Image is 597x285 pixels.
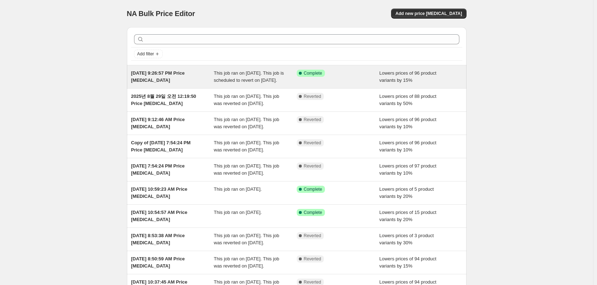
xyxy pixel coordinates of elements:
[131,140,191,152] span: Copy of [DATE] 7:54:24 PM Price [MEDICAL_DATA]
[131,256,185,269] span: [DATE] 8:50:59 AM Price [MEDICAL_DATA]
[379,140,436,152] span: Lowers prices of 96 product variants by 10%
[214,210,262,215] span: This job ran on [DATE].
[304,140,321,146] span: Reverted
[214,256,279,269] span: This job ran on [DATE]. This job was reverted on [DATE].
[127,10,195,17] span: NA Bulk Price Editor
[214,163,279,176] span: This job ran on [DATE]. This job was reverted on [DATE].
[304,94,321,99] span: Reverted
[304,233,321,239] span: Reverted
[379,256,436,269] span: Lowers prices of 94 product variants by 15%
[304,186,322,192] span: Complete
[214,186,262,192] span: This job ran on [DATE].
[137,51,154,57] span: Add filter
[214,117,279,129] span: This job ran on [DATE]. This job was reverted on [DATE].
[131,117,185,129] span: [DATE] 9:12:46 AM Price [MEDICAL_DATA]
[379,210,436,222] span: Lowers prices of 15 product variants by 20%
[304,70,322,76] span: Complete
[131,186,188,199] span: [DATE] 10:59:23 AM Price [MEDICAL_DATA]
[304,163,321,169] span: Reverted
[214,70,284,83] span: This job ran on [DATE]. This job is scheduled to revert on [DATE].
[131,210,188,222] span: [DATE] 10:54:57 AM Price [MEDICAL_DATA]
[214,140,279,152] span: This job ran on [DATE]. This job was reverted on [DATE].
[395,11,462,16] span: Add new price [MEDICAL_DATA]
[304,256,321,262] span: Reverted
[379,117,436,129] span: Lowers prices of 96 product variants by 10%
[391,9,466,19] button: Add new price [MEDICAL_DATA]
[379,70,436,83] span: Lowers prices of 96 product variants by 15%
[131,70,185,83] span: [DATE] 9:26:57 PM Price [MEDICAL_DATA]
[379,186,434,199] span: Lowers prices of 5 product variants by 20%
[131,163,185,176] span: [DATE] 7:54:24 PM Price [MEDICAL_DATA]
[379,163,436,176] span: Lowers prices of 97 product variants by 10%
[131,233,185,245] span: [DATE] 8:53:38 AM Price [MEDICAL_DATA]
[214,94,279,106] span: This job ran on [DATE]. This job was reverted on [DATE].
[304,279,321,285] span: Reverted
[304,117,321,122] span: Reverted
[134,50,163,58] button: Add filter
[214,233,279,245] span: This job ran on [DATE]. This job was reverted on [DATE].
[304,210,322,215] span: Complete
[379,233,434,245] span: Lowers prices of 3 product variants by 30%
[131,94,196,106] span: 2025년 8월 29일 오전 12:19:50 Price [MEDICAL_DATA]
[379,94,436,106] span: Lowers prices of 88 product variants by 50%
